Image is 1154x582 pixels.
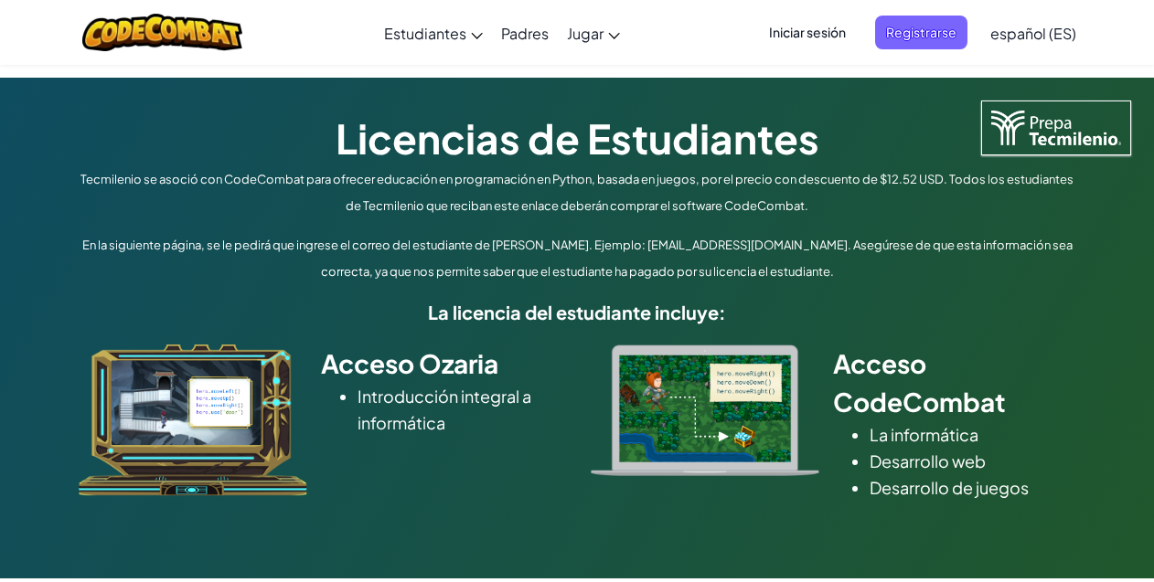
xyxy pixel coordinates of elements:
[74,232,1080,285] p: En la siguiente página, se le pedirá que ingrese el correo del estudiante de [PERSON_NAME]. Ejemp...
[321,344,563,383] h2: Acceso Ozaria
[870,474,1075,501] li: Desarrollo de juegos
[875,16,967,49] button: Registrarse
[567,24,604,43] span: Jugar
[375,8,492,58] a: Estudiantes
[492,8,558,58] a: Padres
[358,383,563,436] li: Introducción integral a informática
[870,448,1075,474] li: Desarrollo web
[74,166,1080,219] p: Tecmilenio se asoció con CodeCombat para ofrecer educación en programación en Python, basada en j...
[74,298,1080,326] h5: La licencia del estudiante incluye:
[591,344,819,476] img: type_real_code.png
[79,344,307,496] img: ozaria_acodus.png
[981,101,1131,155] img: Tecmilenio logo
[870,421,1075,448] li: La informática
[758,16,857,49] button: Iniciar sesión
[990,24,1076,43] span: español (ES)
[82,14,242,51] img: CodeCombat logo
[384,24,466,43] span: Estudiantes
[981,8,1085,58] a: español (ES)
[74,110,1080,166] h1: Licencias de Estudiantes
[833,344,1075,421] h2: Acceso CodeCombat
[558,8,629,58] a: Jugar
